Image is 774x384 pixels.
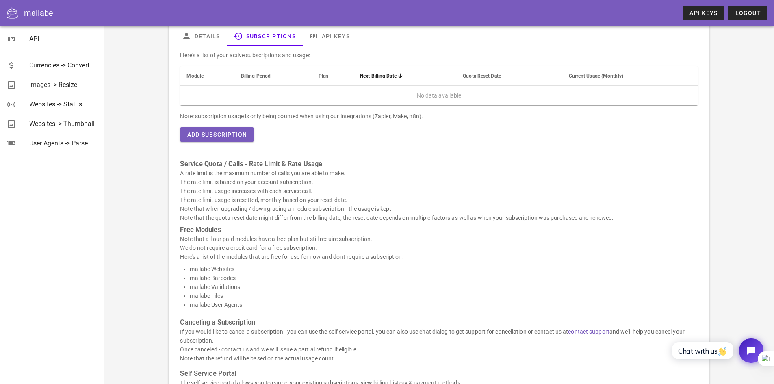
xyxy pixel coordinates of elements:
[190,282,698,291] li: mallabe Validations
[234,66,312,86] th: Billing Period
[180,66,234,86] th: Module
[312,66,353,86] th: Plan
[180,169,698,222] p: A rate limit is the maximum number of calls you are able to make. The rate limit is based on your...
[302,26,356,46] a: API Keys
[689,10,718,16] span: API Keys
[663,332,770,370] iframe: Tidio Chat
[180,234,698,261] p: Note that all our paid modules have a free plan but still require subscription. We do not require...
[180,369,698,378] h3: Self Service Portal
[353,66,456,86] th: Next Billing Date: Sorted descending. Activate to remove sorting.
[29,61,98,69] div: Currencies -> Convert
[180,51,698,60] p: Here's a list of your active subscriptions and usage:
[180,127,254,142] button: Add Subscription
[175,26,227,46] a: Details
[568,328,609,335] a: contact support
[29,81,98,89] div: Images -> Resize
[29,120,98,128] div: Websites -> Thumbnail
[190,291,698,300] li: mallabe Files
[735,10,761,16] span: Logout
[190,300,698,309] li: mallabe User Agents
[180,226,698,234] h3: Free Modules
[319,73,328,79] span: Plan
[241,73,271,79] span: Billing Period
[29,35,98,43] div: API
[562,66,698,86] th: Current Usage (Monthly): Not sorted. Activate to sort ascending.
[360,73,397,79] span: Next Billing Date
[180,318,698,327] h3: Canceling a Subscription
[728,6,767,20] button: Logout
[180,86,698,105] td: No data available
[24,7,53,19] div: mallabe
[180,160,698,169] h3: Service Quota / Calls - Rate Limit & Rate Usage
[569,73,623,79] span: Current Usage (Monthly)
[29,100,98,108] div: Websites -> Status
[186,131,247,138] span: Add Subscription
[180,327,698,363] p: If you would like to cancel a subscription - you can use the self service portal, you can also us...
[190,273,698,282] li: mallabe Barcodes
[186,73,204,79] span: Module
[227,26,302,46] a: Subscriptions
[683,6,724,20] a: API Keys
[29,139,98,147] div: User Agents -> Parse
[463,73,501,79] span: Quota Reset Date
[456,66,562,86] th: Quota Reset Date: Not sorted. Activate to sort ascending.
[190,265,698,273] li: mallabe Websites
[180,112,698,121] div: Note: subscription usage is only being counted when using our integrations (Zapier, Make, n8n).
